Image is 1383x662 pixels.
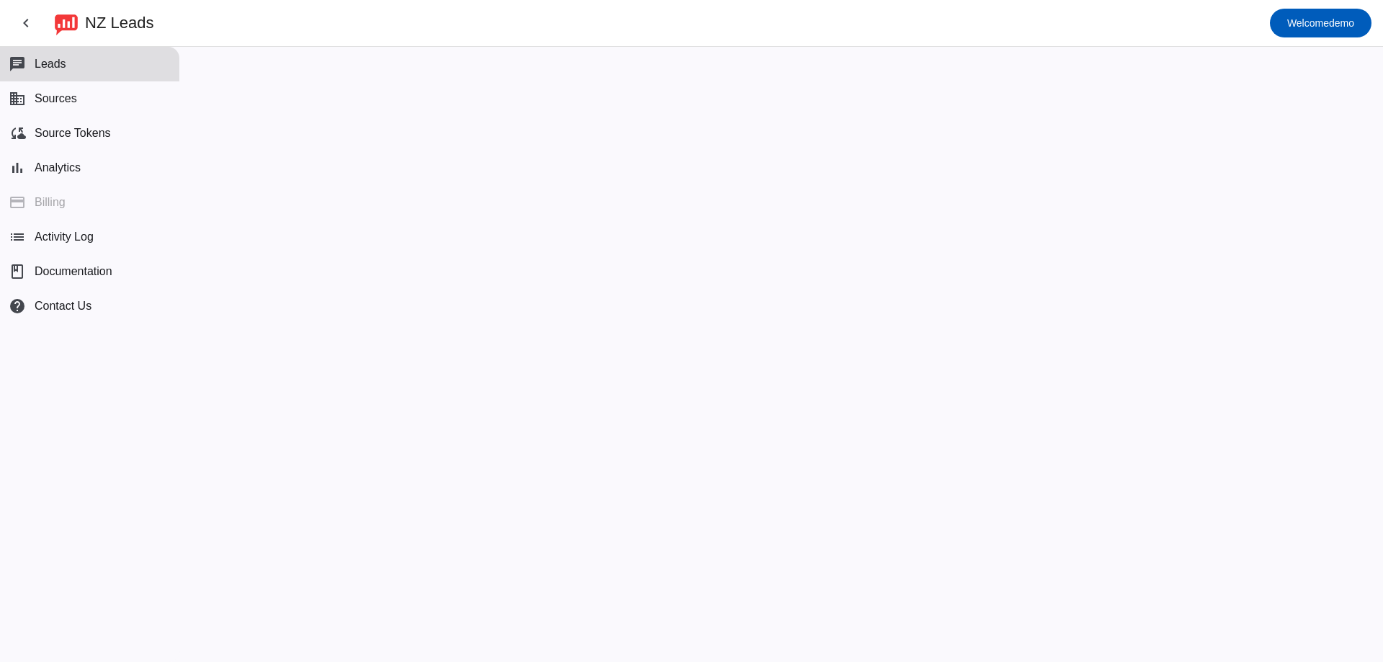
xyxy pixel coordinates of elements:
[9,263,26,280] span: book
[85,13,153,33] div: NZ Leads
[35,58,66,71] span: Leads
[55,11,78,35] img: logo
[9,90,26,107] mat-icon: business
[35,161,81,174] span: Analytics
[9,298,26,315] mat-icon: help
[35,231,94,243] span: Activity Log
[1287,17,1329,29] span: Welcome
[35,127,111,140] span: Source Tokens
[9,228,26,246] mat-icon: list
[9,159,26,176] mat-icon: bar_chart
[1270,9,1371,37] button: Welcomedemo
[9,55,26,73] mat-icon: chat
[1287,13,1354,33] span: demo
[35,300,91,313] span: Contact Us
[17,14,35,32] mat-icon: chevron_left
[35,92,77,105] span: Sources
[9,125,26,142] mat-icon: cloud_sync
[35,265,112,278] span: Documentation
